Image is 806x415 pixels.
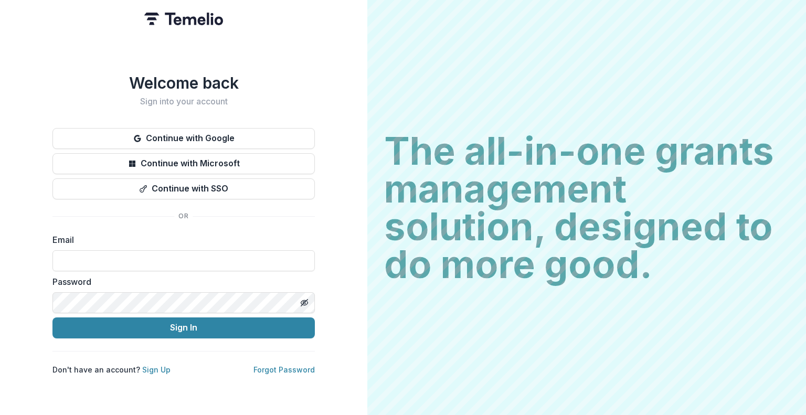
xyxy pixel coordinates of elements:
h1: Welcome back [52,73,315,92]
img: Temelio [144,13,223,25]
a: Forgot Password [253,365,315,374]
h2: Sign into your account [52,97,315,107]
label: Password [52,275,309,288]
button: Continue with Microsoft [52,153,315,174]
button: Continue with SSO [52,178,315,199]
button: Continue with Google [52,128,315,149]
button: Sign In [52,317,315,338]
p: Don't have an account? [52,364,171,375]
button: Toggle password visibility [296,294,313,311]
label: Email [52,233,309,246]
a: Sign Up [142,365,171,374]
